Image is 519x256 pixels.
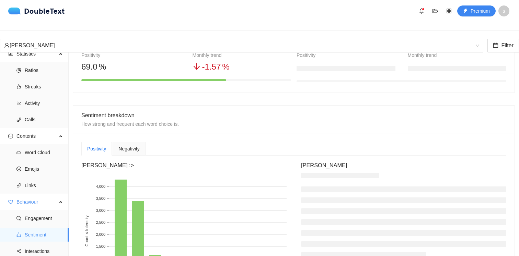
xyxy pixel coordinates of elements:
span: arrow-down [193,62,201,71]
span: .57 [209,62,221,71]
div: Positivity [297,51,395,59]
span: line-chart [16,101,21,106]
span: Sentiment breakdown [81,112,135,118]
button: bell [416,5,427,16]
div: [PERSON_NAME] [4,39,473,52]
text: 3,000 [96,208,105,212]
span: heart [8,199,13,204]
span: pie-chart [16,68,21,73]
span: like [16,232,21,237]
h3: [PERSON_NAME] :> [81,161,287,170]
span: link [16,183,21,188]
span: thunderbolt [463,9,468,14]
button: calendarFilter [487,39,519,52]
div: DoubleText [8,8,65,14]
span: folder-open [430,8,440,14]
text: 2,500 [96,220,105,224]
span: bar-chart [8,51,13,56]
span: fire [16,84,21,89]
span: Emojis [25,162,63,176]
text: Count × Intensity [84,216,89,246]
span: Filter [501,41,514,50]
span: - 1 [202,62,209,71]
a: logoDoubleText [8,8,65,14]
span: bell [416,8,427,14]
span: Links [25,179,63,192]
span: share-alt [16,249,21,254]
span: Behaviour [16,195,57,209]
span: Calls [25,113,63,126]
span: Word Cloud [25,146,63,159]
span: .0 [91,62,97,71]
text: 2,000 [96,232,105,236]
text: 4,000 [96,184,105,188]
span: Engagement [25,211,63,225]
span: comment [16,216,21,221]
span: Contents [16,129,57,143]
span: % [222,60,229,73]
button: thunderboltPremium [457,5,496,16]
div: Positivity [87,145,106,153]
span: Premium [471,7,490,15]
span: Activity [25,96,63,110]
span: Statistics [16,47,57,61]
span: Negativity [118,146,139,151]
div: Monthly trend [408,51,507,59]
span: calendar [493,42,498,49]
span: message [8,134,13,138]
text: 1,500 [96,244,105,248]
span: % [99,60,106,73]
div: Positivity [81,51,180,59]
span: 69 [81,62,91,71]
span: phone [16,117,21,122]
text: 3,500 [96,196,105,200]
button: appstore [443,5,454,16]
div: Monthly trend [193,51,291,59]
span: s [503,5,505,16]
span: Sentiment [25,228,63,242]
span: Derrick [4,39,479,52]
span: Streaks [25,80,63,94]
span: smile [16,167,21,171]
h3: [PERSON_NAME] [301,161,506,170]
span: Ratios [25,63,63,77]
span: user [4,42,10,48]
button: folder-open [430,5,441,16]
span: cloud [16,150,21,155]
span: How strong and frequent each word choice is. [81,121,179,127]
span: appstore [444,8,454,14]
img: logo [8,8,24,14]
